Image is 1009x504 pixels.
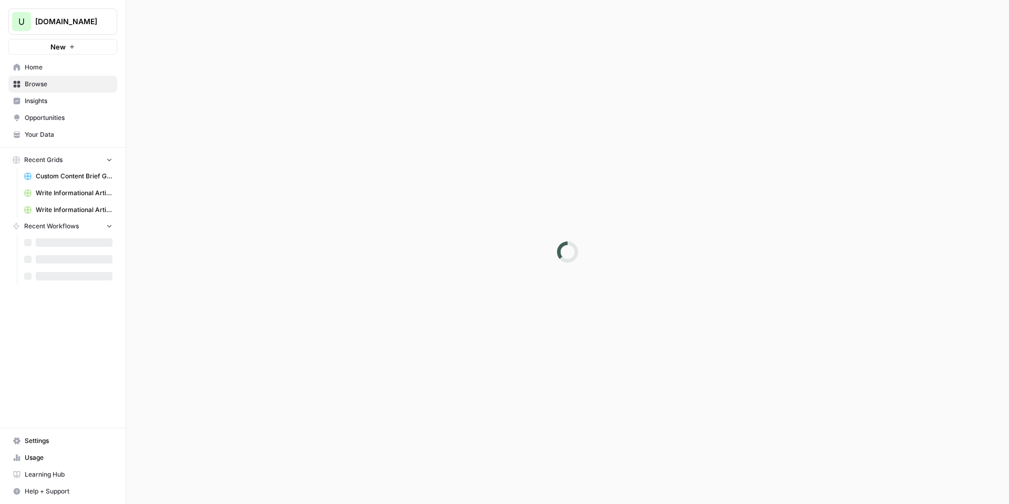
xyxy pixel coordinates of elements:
span: Recent Workflows [24,221,79,231]
a: Browse [8,76,117,93]
a: Insights [8,93,117,109]
span: U [18,15,25,28]
a: Settings [8,432,117,449]
a: Your Data [8,126,117,143]
span: Recent Grids [24,155,63,165]
a: Write Informational Article (1) [19,201,117,218]
span: New [50,42,66,52]
span: Your Data [25,130,112,139]
span: Home [25,63,112,72]
span: Usage [25,453,112,462]
button: Help + Support [8,483,117,500]
span: Settings [25,436,112,446]
span: Custom Content Brief Grid [36,172,112,181]
a: Custom Content Brief Grid [19,168,117,185]
span: Learning Hub [25,470,112,479]
span: Write Informational Article (1) [36,205,112,215]
a: Opportunities [8,109,117,126]
span: Help + Support [25,487,112,496]
span: [DOMAIN_NAME] [35,16,99,27]
span: Opportunities [25,113,112,123]
span: Browse [25,79,112,89]
button: Workspace: Upgrow.io [8,8,117,35]
a: Write Informational Article [19,185,117,201]
span: Insights [25,96,112,106]
button: Recent Grids [8,152,117,168]
button: Recent Workflows [8,218,117,234]
a: Learning Hub [8,466,117,483]
button: New [8,39,117,55]
a: Usage [8,449,117,466]
a: Home [8,59,117,76]
span: Write Informational Article [36,188,112,198]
